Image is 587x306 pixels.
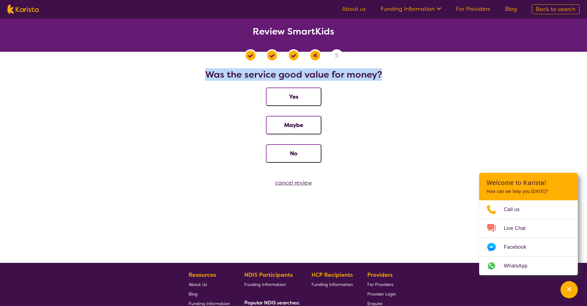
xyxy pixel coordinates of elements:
[561,281,578,298] button: Channel Menu
[312,279,353,289] a: Funding Information
[456,5,490,13] a: For Providers
[244,300,300,306] b: Popular NDIS searches:
[479,200,578,275] ul: Choose channel
[7,69,580,80] h2: Was the service good value for money?
[504,243,534,252] span: Facebook
[313,51,317,60] span: 4
[189,282,207,287] span: About Us
[367,271,393,279] b: Providers
[487,189,570,194] p: How can we help you [DATE]?
[266,116,321,134] button: Maybe
[504,261,535,271] span: WhatsApp
[244,279,297,289] a: Funding Information
[504,205,527,214] span: Call us
[266,144,321,163] button: No
[367,291,396,297] span: Provider Login
[505,5,517,13] a: Blog
[312,282,353,287] span: Funding Information
[244,282,286,287] span: Funding Information
[381,5,441,13] a: Funding Information
[487,179,570,186] h2: Welcome to Karista!
[244,271,293,279] b: NDIS Participants
[536,6,576,13] span: Back to search
[189,289,230,299] a: Blog
[335,51,338,60] span: 5
[7,26,580,37] h2: Review SmartKids
[367,289,396,299] a: Provider Login
[367,282,393,287] span: For Providers
[532,4,580,14] a: Back to search
[504,224,533,233] span: Live Chat
[479,173,578,275] div: Channel Menu
[189,291,198,297] span: Blog
[479,257,578,275] a: Web link opens in a new tab.
[189,279,230,289] a: About Us
[7,5,39,14] img: Karista logo
[266,88,321,106] button: Yes
[367,279,396,289] a: For Providers
[342,5,366,13] a: About us
[312,271,353,279] b: HCP Recipients
[189,271,216,279] b: Resources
